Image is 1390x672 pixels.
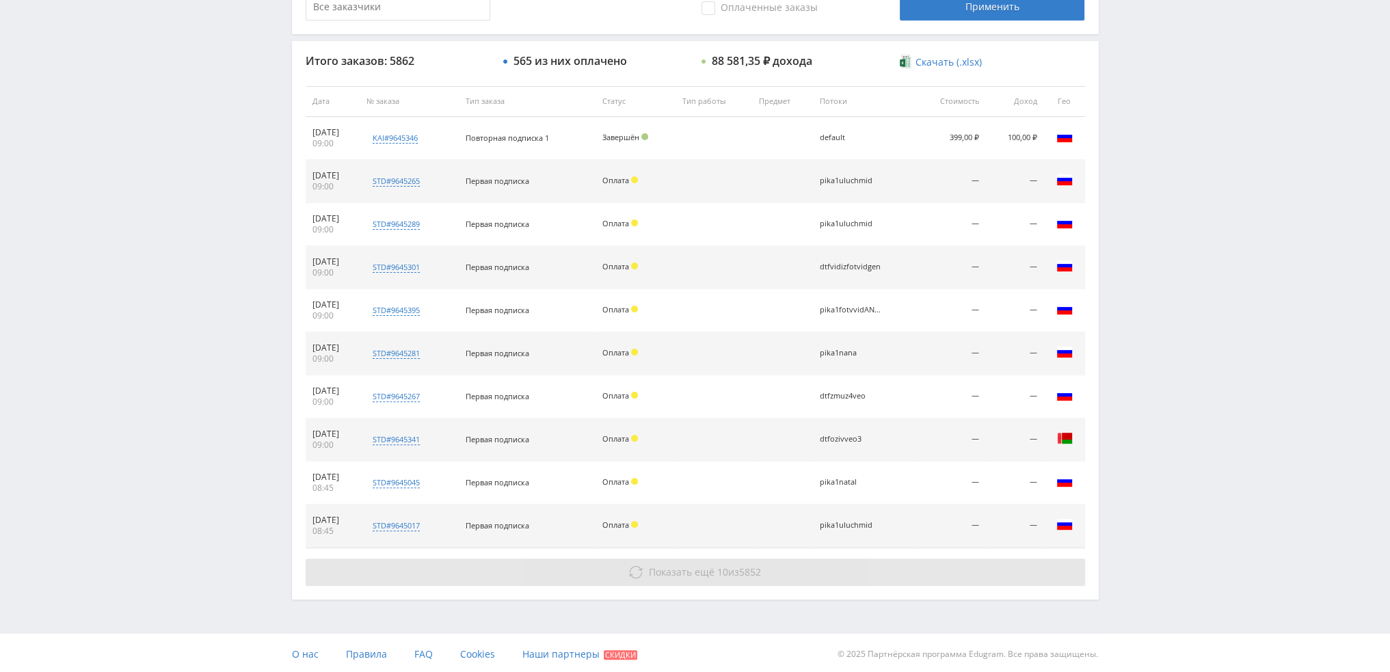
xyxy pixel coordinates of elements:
div: 09:00 [312,440,353,451]
div: pika1natal [820,478,881,487]
span: Первая подписка [466,176,529,186]
span: Скидки [604,650,637,660]
span: Первая подписка [466,391,529,401]
span: Первая подписка [466,305,529,315]
div: std#9645265 [373,176,420,187]
button: Показать ещё 10из5852 [306,559,1085,586]
div: std#9645267 [373,391,420,402]
th: Дата [306,86,360,117]
img: rus.png [1056,301,1073,317]
span: О нас [292,647,319,660]
img: rus.png [1056,215,1073,231]
span: Холд [631,263,638,269]
div: 09:00 [312,267,353,278]
div: [DATE] [312,515,353,526]
div: 09:00 [312,224,353,235]
span: Оплата [602,261,629,271]
span: Завершён [602,132,639,142]
th: Тип заказа [459,86,596,117]
td: 100,00 ₽ [985,117,1043,160]
span: Cookies [460,647,495,660]
td: — [915,461,986,505]
img: xlsx [900,55,911,68]
div: 08:45 [312,526,353,537]
th: № заказа [360,86,458,117]
th: Гео [1044,86,1085,117]
span: 5852 [739,565,761,578]
td: — [985,332,1043,375]
span: Наши партнеры [522,647,600,660]
td: — [985,160,1043,203]
div: std#9645395 [373,305,420,316]
div: 88 581,35 ₽ дохода [712,55,812,67]
span: Холд [631,306,638,312]
td: — [985,461,1043,505]
div: [DATE] [312,386,353,397]
div: dtfozivveo3 [820,435,881,444]
div: [DATE] [312,299,353,310]
div: pika1fotvvidANIM [820,306,881,314]
td: — [915,160,986,203]
td: — [985,289,1043,332]
span: Подтвержден [641,133,648,140]
div: Итого заказов: 5862 [306,55,490,67]
span: 10 [717,565,728,578]
a: Скачать (.xlsx) [900,55,982,69]
td: — [985,505,1043,548]
div: 08:45 [312,483,353,494]
div: [DATE] [312,342,353,353]
div: kai#9645346 [373,133,418,144]
div: pika1uluchmid [820,521,881,530]
span: Оплата [602,390,629,401]
th: Тип работы [676,86,752,117]
div: dtfzmuz4veo [820,392,881,401]
img: rus.png [1056,129,1073,145]
span: Оплата [602,175,629,185]
div: std#9645045 [373,477,420,488]
img: rus.png [1056,258,1073,274]
div: std#9645017 [373,520,420,531]
span: Первая подписка [466,348,529,358]
div: default [820,133,881,142]
div: pika1uluchmid [820,176,881,185]
span: Первая подписка [466,262,529,272]
span: Оплата [602,433,629,444]
img: rus.png [1056,473,1073,489]
span: Оплата [602,218,629,228]
th: Доход [985,86,1043,117]
td: — [915,203,986,246]
td: — [915,289,986,332]
span: Оплата [602,476,629,487]
td: — [985,246,1043,289]
span: Первая подписка [466,434,529,444]
div: std#9645301 [373,262,420,273]
img: rus.png [1056,172,1073,188]
div: [DATE] [312,256,353,267]
span: Оплата [602,520,629,530]
div: 09:00 [312,353,353,364]
div: std#9645341 [373,434,420,445]
th: Стоимость [915,86,986,117]
div: [DATE] [312,127,353,138]
img: rus.png [1056,344,1073,360]
div: 09:00 [312,397,353,407]
div: [DATE] [312,429,353,440]
span: Первая подписка [466,477,529,487]
div: pika1uluchmid [820,219,881,228]
span: Скачать (.xlsx) [915,57,982,68]
td: — [985,375,1043,418]
td: — [915,246,986,289]
div: std#9645281 [373,348,420,359]
span: Холд [631,219,638,226]
div: pika1nana [820,349,881,358]
span: Показать ещё [649,565,714,578]
div: std#9645289 [373,219,420,230]
span: Первая подписка [466,520,529,530]
div: dtfvidizfotvidgen [820,263,881,271]
td: — [915,332,986,375]
span: Холд [631,392,638,399]
span: Повторная подписка 1 [466,133,549,143]
div: 09:00 [312,138,353,149]
td: — [985,418,1043,461]
span: из [649,565,761,578]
